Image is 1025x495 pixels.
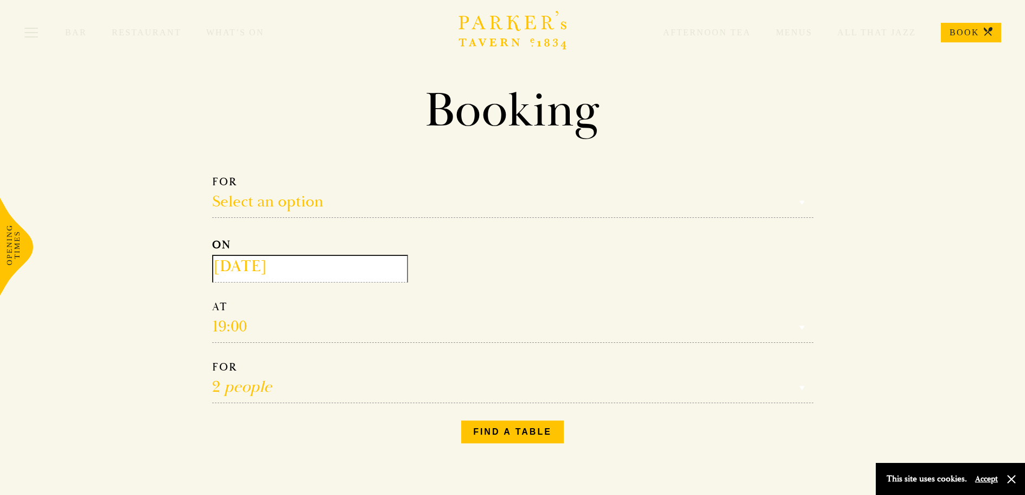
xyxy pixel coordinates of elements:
button: Accept [975,474,998,484]
h1: Booking [203,82,822,140]
button: Close and accept [1006,474,1017,485]
button: Find a table [461,421,564,443]
p: This site uses cookies. [887,471,967,487]
strong: ON [212,238,231,252]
